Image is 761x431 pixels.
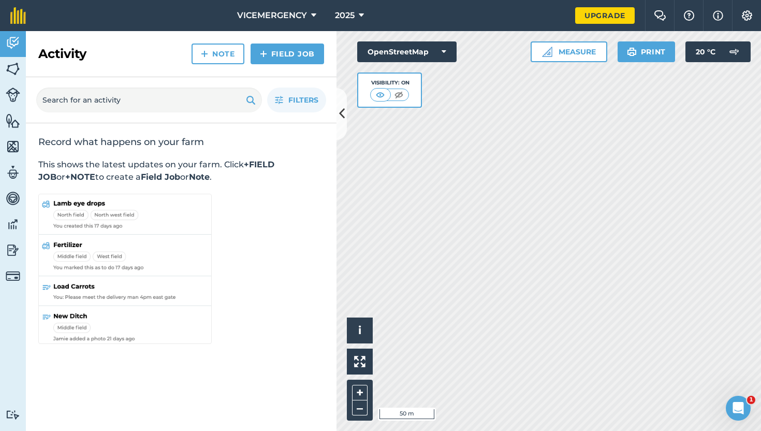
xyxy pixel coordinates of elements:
img: A cog icon [741,10,753,21]
img: svg+xml;base64,PHN2ZyB4bWxucz0iaHR0cDovL3d3dy53My5vcmcvMjAwMC9zdmciIHdpZHRoPSI1MCIgaGVpZ2h0PSI0MC... [374,90,387,100]
span: Filters [288,94,318,106]
a: Upgrade [575,7,635,24]
strong: +NOTE [65,172,95,182]
div: Visibility: On [370,79,409,87]
img: svg+xml;base64,PD94bWwgdmVyc2lvbj0iMS4wIiBlbmNvZGluZz0idXRmLTgiPz4KPCEtLSBHZW5lcmF0b3I6IEFkb2JlIE... [6,242,20,258]
img: Four arrows, one pointing top left, one top right, one bottom right and the last bottom left [354,356,365,367]
img: Ruler icon [542,47,552,57]
span: 20 ° C [696,41,715,62]
span: VICEMERGENCY [237,9,307,22]
img: svg+xml;base64,PD94bWwgdmVyc2lvbj0iMS4wIiBlbmNvZGluZz0idXRmLTgiPz4KPCEtLSBHZW5lcmF0b3I6IEFkb2JlIE... [6,88,20,102]
img: svg+xml;base64,PHN2ZyB4bWxucz0iaHR0cDovL3d3dy53My5vcmcvMjAwMC9zdmciIHdpZHRoPSIxOSIgaGVpZ2h0PSIyNC... [627,46,637,58]
h2: Record what happens on your farm [38,136,324,148]
input: Search for an activity [36,88,262,112]
button: – [352,400,368,415]
strong: Field Job [141,172,180,182]
a: Note [192,44,244,64]
span: 1 [747,396,755,404]
img: svg+xml;base64,PHN2ZyB4bWxucz0iaHR0cDovL3d3dy53My5vcmcvMjAwMC9zdmciIHdpZHRoPSIxNyIgaGVpZ2h0PSIxNy... [713,9,723,22]
a: Field Job [251,44,324,64]
img: svg+xml;base64,PHN2ZyB4bWxucz0iaHR0cDovL3d3dy53My5vcmcvMjAwMC9zdmciIHdpZHRoPSI1NiIgaGVpZ2h0PSI2MC... [6,139,20,154]
p: This shows the latest updates on your farm. Click or to create a or . [38,159,324,183]
h2: Activity [38,46,86,62]
img: Two speech bubbles overlapping with the left bubble in the forefront [654,10,666,21]
button: Print [618,41,676,62]
img: svg+xml;base64,PD94bWwgdmVyc2lvbj0iMS4wIiBlbmNvZGluZz0idXRmLTgiPz4KPCEtLSBHZW5lcmF0b3I6IEFkb2JlIE... [6,269,20,283]
img: svg+xml;base64,PHN2ZyB4bWxucz0iaHR0cDovL3d3dy53My5vcmcvMjAwMC9zdmciIHdpZHRoPSI1NiIgaGVpZ2h0PSI2MC... [6,113,20,128]
img: svg+xml;base64,PD94bWwgdmVyc2lvbj0iMS4wIiBlbmNvZGluZz0idXRmLTgiPz4KPCEtLSBHZW5lcmF0b3I6IEFkb2JlIE... [6,165,20,180]
iframe: Intercom live chat [726,396,751,421]
img: A question mark icon [683,10,695,21]
img: svg+xml;base64,PD94bWwgdmVyc2lvbj0iMS4wIiBlbmNvZGluZz0idXRmLTgiPz4KPCEtLSBHZW5lcmF0b3I6IEFkb2JlIE... [6,35,20,51]
button: i [347,318,373,343]
img: svg+xml;base64,PHN2ZyB4bWxucz0iaHR0cDovL3d3dy53My5vcmcvMjAwMC9zdmciIHdpZHRoPSIxNCIgaGVpZ2h0PSIyNC... [260,48,267,60]
img: svg+xml;base64,PHN2ZyB4bWxucz0iaHR0cDovL3d3dy53My5vcmcvMjAwMC9zdmciIHdpZHRoPSIxNCIgaGVpZ2h0PSIyNC... [201,48,208,60]
img: svg+xml;base64,PHN2ZyB4bWxucz0iaHR0cDovL3d3dy53My5vcmcvMjAwMC9zdmciIHdpZHRoPSIxOSIgaGVpZ2h0PSIyNC... [246,94,256,106]
img: svg+xml;base64,PHN2ZyB4bWxucz0iaHR0cDovL3d3dy53My5vcmcvMjAwMC9zdmciIHdpZHRoPSI1NiIgaGVpZ2h0PSI2MC... [6,61,20,77]
img: svg+xml;base64,PD94bWwgdmVyc2lvbj0iMS4wIiBlbmNvZGluZz0idXRmLTgiPz4KPCEtLSBHZW5lcmF0b3I6IEFkb2JlIE... [6,191,20,206]
img: svg+xml;base64,PD94bWwgdmVyc2lvbj0iMS4wIiBlbmNvZGluZz0idXRmLTgiPz4KPCEtLSBHZW5lcmF0b3I6IEFkb2JlIE... [6,217,20,232]
strong: Note [189,172,210,182]
img: svg+xml;base64,PD94bWwgdmVyc2lvbj0iMS4wIiBlbmNvZGluZz0idXRmLTgiPz4KPCEtLSBHZW5lcmF0b3I6IEFkb2JlIE... [6,410,20,420]
button: OpenStreetMap [357,41,457,62]
img: svg+xml;base64,PD94bWwgdmVyc2lvbj0iMS4wIiBlbmNvZGluZz0idXRmLTgiPz4KPCEtLSBHZW5lcmF0b3I6IEFkb2JlIE... [724,41,744,62]
img: svg+xml;base64,PHN2ZyB4bWxucz0iaHR0cDovL3d3dy53My5vcmcvMjAwMC9zdmciIHdpZHRoPSI1MCIgaGVpZ2h0PSI0MC... [392,90,405,100]
button: Measure [531,41,607,62]
span: 2025 [335,9,355,22]
button: Filters [267,88,326,112]
button: + [352,385,368,400]
button: 20 °C [685,41,751,62]
span: i [358,324,361,337]
img: fieldmargin Logo [10,7,26,24]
